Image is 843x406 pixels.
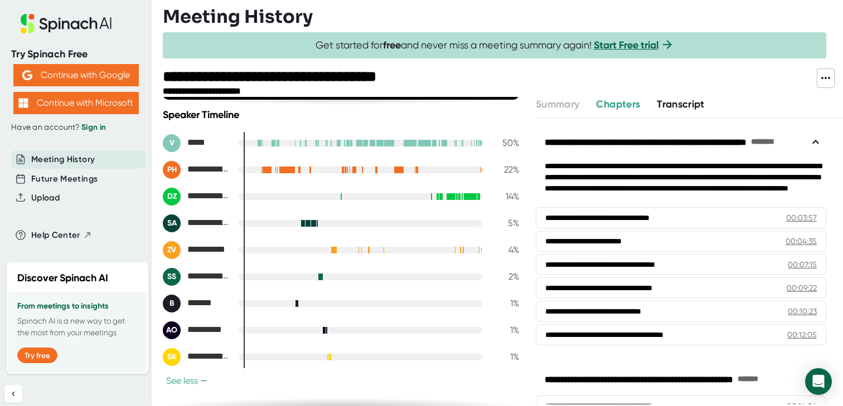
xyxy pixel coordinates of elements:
[163,134,181,152] div: V
[163,241,230,259] div: Zach Valdez
[13,92,139,114] button: Continue with Microsoft
[657,97,705,112] button: Transcript
[163,214,181,232] div: SA
[31,229,80,242] span: Help Center
[163,321,230,339] div: Arpit Ojha
[491,218,519,228] div: 5 %
[163,348,230,366] div: Santhosh Kumar
[594,39,658,51] a: Start Free trial
[163,321,181,339] div: AO
[786,236,817,247] div: 00:04:35
[200,376,207,385] span: −
[383,39,401,51] b: free
[163,161,181,179] div: PH
[491,351,519,362] div: 1 %
[491,325,519,335] div: 1 %
[491,164,519,175] div: 22 %
[163,268,181,286] div: SS
[163,214,230,232] div: Sidney Amsalem
[596,97,640,112] button: Chapters
[163,348,181,366] div: SK
[163,188,181,206] div: DZ
[13,64,139,86] button: Continue with Google
[22,70,32,80] img: Aehbyd4JwY73AAAAAElFTkSuQmCC
[596,98,640,110] span: Chapters
[31,173,98,185] button: Future Meetings
[163,6,313,27] h3: Meeting History
[788,259,817,270] div: 00:07:15
[787,282,817,294] div: 00:09:22
[163,161,230,179] div: Pankaj Hingane
[17,271,108,286] h2: Discover Spinach AI
[787,329,817,340] div: 00:12:05
[163,268,230,286] div: Sarthak Shailesh Somvanshi
[316,39,674,52] span: Get started for and never miss a meeting summary again!
[81,123,106,132] a: Sign in
[491,191,519,202] div: 14 %
[11,123,140,133] div: Have an account?
[17,348,57,363] button: Try free
[788,306,817,317] div: 00:10:23
[17,302,138,311] h3: From meetings to insights
[491,138,519,148] div: 50 %
[11,48,140,61] div: Try Spinach Free
[805,368,832,395] div: Open Intercom Messenger
[163,109,519,121] div: Speaker Timeline
[163,295,181,312] div: B
[536,98,579,110] span: Summary
[491,298,519,309] div: 1 %
[491,271,519,282] div: 2 %
[163,295,230,312] div: Bhavana
[31,192,60,204] button: Upload
[491,244,519,255] div: 4 %
[31,153,95,166] button: Meeting History
[163,134,230,152] div: Vijay
[163,241,181,259] div: ZV
[4,385,22,403] button: Collapse sidebar
[163,375,211,387] button: See less−
[163,188,230,206] div: David Zilberman
[536,97,579,112] button: Summary
[17,315,138,339] p: Spinach AI is a new way to get the most from your meetings
[786,212,817,223] div: 00:03:57
[657,98,705,110] span: Transcript
[31,229,92,242] button: Help Center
